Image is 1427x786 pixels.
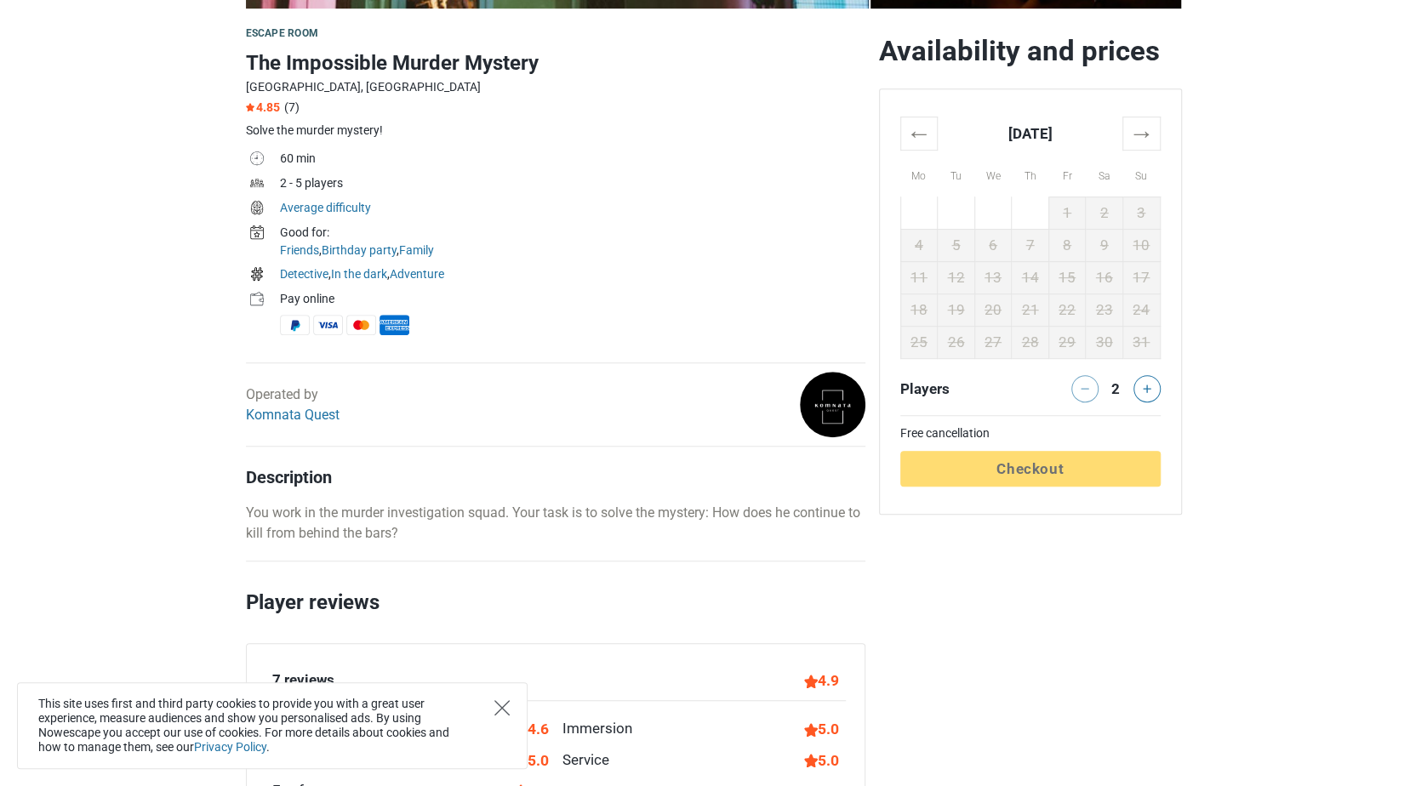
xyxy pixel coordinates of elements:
div: Service [562,749,609,772]
div: 5.0 [804,749,839,772]
div: Pay online [280,290,865,308]
td: 26 [938,326,975,358]
td: 13 [974,261,1012,293]
td: 18 [900,293,938,326]
td: 9 [1086,229,1123,261]
td: , , [280,222,865,264]
th: We [974,150,1012,196]
p: You work in the murder investigation squad. Your task is to solve the mystery: How does he contin... [246,503,865,544]
th: Fr [1048,150,1086,196]
span: MasterCard [346,315,376,335]
td: 21 [1012,293,1049,326]
td: 1 [1048,196,1086,229]
span: PayPal [280,315,310,335]
td: 5 [938,229,975,261]
th: Th [1012,150,1049,196]
div: 5.0 [804,718,839,740]
td: 31 [1122,326,1160,358]
td: 28 [1012,326,1049,358]
a: Privacy Policy [194,740,266,754]
span: Escape room [246,27,318,39]
div: 5.0 [514,749,549,772]
div: Players [893,375,1030,402]
td: 60 min [280,148,865,173]
div: [GEOGRAPHIC_DATA], [GEOGRAPHIC_DATA] [246,78,865,96]
td: 10 [1122,229,1160,261]
h2: Availability and prices [879,34,1182,68]
td: 8 [1048,229,1086,261]
div: Good for: [280,224,865,242]
td: , , [280,264,865,288]
div: 2 [1105,375,1126,399]
span: 4.85 [246,100,280,114]
td: 19 [938,293,975,326]
div: 7 reviews [272,669,334,692]
td: 2 [1086,196,1123,229]
td: 17 [1122,261,1160,293]
div: This site uses first and third party cookies to provide you with a great user experience, measure... [17,682,528,769]
div: Immersion [562,718,632,740]
div: 4.9 [804,669,839,692]
td: 3 [1122,196,1160,229]
a: Birthday party [322,243,397,257]
td: 30 [1086,326,1123,358]
td: 14 [1012,261,1049,293]
th: ← [900,117,938,150]
th: [DATE] [938,117,1123,150]
td: 15 [1048,261,1086,293]
h2: Player reviews [246,587,865,643]
td: 11 [900,261,938,293]
th: Tu [938,150,975,196]
a: Family [399,243,434,257]
td: 23 [1086,293,1123,326]
th: → [1122,117,1160,150]
span: American Express [380,315,409,335]
td: 29 [1048,326,1086,358]
td: Free cancellation [900,424,1161,442]
th: Su [1122,150,1160,196]
td: 7 [1012,229,1049,261]
td: 16 [1086,261,1123,293]
h1: The Impossible Murder Mystery [246,48,865,78]
th: Mo [900,150,938,196]
a: Friends [280,243,319,257]
td: 12 [938,261,975,293]
td: 6 [974,229,1012,261]
button: Close [494,700,510,715]
a: Komnata Quest [246,407,340,423]
td: 27 [974,326,1012,358]
a: Average difficulty [280,201,371,214]
div: 4.6 [514,718,549,740]
div: Solve the murder mystery! [246,122,865,140]
th: Sa [1086,150,1123,196]
a: Adventure [390,267,444,281]
a: In the dark [331,267,387,281]
td: 20 [974,293,1012,326]
img: e46de7e1bcaaced9l.png [800,372,865,437]
span: Visa [313,315,343,335]
td: 24 [1122,293,1160,326]
div: Operated by [246,384,340,425]
span: (7) [284,100,300,114]
td: 4 [900,229,938,261]
h4: Description [246,467,865,487]
td: 22 [1048,293,1086,326]
td: 2 - 5 players [280,173,865,197]
td: 25 [900,326,938,358]
a: Detective [280,267,328,281]
img: Star [246,103,254,111]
